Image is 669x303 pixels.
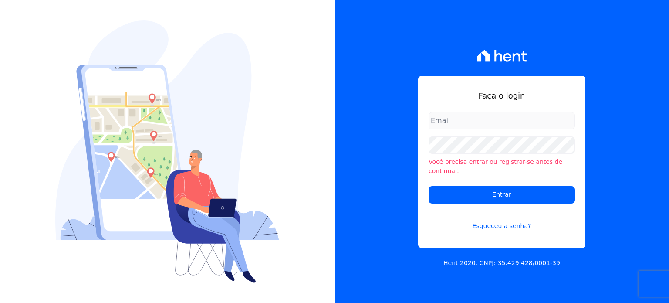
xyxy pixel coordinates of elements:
[429,211,575,231] a: Esqueceu a senha?
[429,186,575,204] input: Entrar
[429,112,575,129] input: Email
[429,90,575,102] h1: Faça o login
[429,157,575,176] li: Você precisa entrar ou registrar-se antes de continuar.
[443,259,560,268] p: Hent 2020. CNPJ: 35.429.428/0001-39
[55,20,279,283] img: Login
